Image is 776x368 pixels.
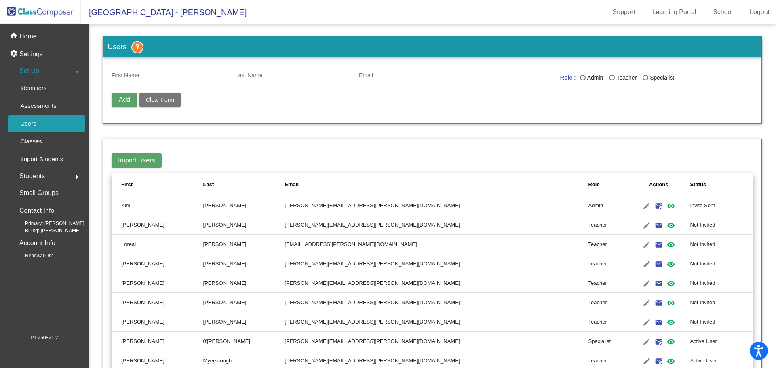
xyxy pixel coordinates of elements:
td: Kimi [112,196,203,215]
td: [PERSON_NAME][EMAIL_ADDRESS][PERSON_NAME][DOMAIN_NAME] [285,312,588,332]
mat-icon: visibility [666,279,676,288]
mat-icon: email [654,298,664,308]
mat-label: Role : [560,74,576,84]
mat-icon: edit [642,259,652,269]
h3: Users [103,37,761,57]
p: Contact Info [19,205,54,217]
p: Settings [19,49,43,59]
a: Learning Portal [646,6,703,19]
td: Teacher [588,293,627,312]
p: Small Groups [19,187,59,199]
mat-icon: edit [642,298,652,308]
button: Import Users [112,153,162,168]
td: Teacher [588,235,627,254]
td: Not Invited [690,235,753,254]
span: Students [19,170,45,182]
span: Primary: [PERSON_NAME] [12,220,84,227]
div: Status [690,181,744,189]
mat-icon: edit [642,201,652,211]
div: Email [285,181,588,189]
td: Admin [588,196,627,215]
span: Import Users [118,157,155,164]
td: Loreal [112,235,203,254]
a: Logout [743,6,776,19]
td: Not Invited [690,312,753,332]
p: Classes [20,137,42,146]
div: Specialist [648,74,674,82]
td: [PERSON_NAME][EMAIL_ADDRESS][PERSON_NAME][DOMAIN_NAME] [285,332,588,351]
span: Set Up [19,65,39,77]
td: [PERSON_NAME][EMAIL_ADDRESS][PERSON_NAME][DOMAIN_NAME] [285,254,588,273]
div: Status [690,181,706,189]
button: Add [112,93,137,107]
p: Assessments [20,101,56,111]
mat-icon: mark_email_read [654,201,664,211]
td: [PERSON_NAME][EMAIL_ADDRESS][PERSON_NAME][DOMAIN_NAME] [285,293,588,312]
div: Last [203,181,214,189]
td: [PERSON_NAME][EMAIL_ADDRESS][PERSON_NAME][DOMAIN_NAME] [285,273,588,293]
mat-icon: edit [642,318,652,327]
p: Account Info [19,238,55,249]
td: [PERSON_NAME] [203,293,285,312]
td: Specialist [588,332,627,351]
mat-icon: visibility [666,298,676,308]
a: Support [606,6,642,19]
td: Invite Sent [690,196,753,215]
input: E Mail [359,72,552,79]
div: First [121,181,203,189]
mat-icon: edit [642,279,652,288]
td: Teacher [588,254,627,273]
mat-icon: settings [10,49,19,59]
td: Active User [690,332,753,351]
td: [PERSON_NAME] [112,312,203,332]
div: First [121,181,133,189]
td: [PERSON_NAME] [112,273,203,293]
p: Users [20,119,36,128]
td: [PERSON_NAME] [203,235,285,254]
mat-icon: arrow_right [72,172,82,182]
td: [PERSON_NAME] [203,312,285,332]
p: Identifiers [20,83,46,93]
mat-icon: email [654,259,664,269]
mat-icon: visibility [666,318,676,327]
mat-icon: visibility [666,221,676,230]
mat-icon: email [654,240,664,250]
mat-icon: visibility [666,259,676,269]
span: Renewal On: [12,252,53,259]
a: School [706,6,739,19]
td: Teacher [588,215,627,235]
mat-icon: mark_email_read [654,356,664,366]
div: Admin [586,74,603,82]
mat-icon: home [10,32,19,41]
button: Clear Form [139,93,181,107]
mat-icon: visibility [666,356,676,366]
input: First Name [112,72,227,79]
mat-icon: mark_email_read [654,337,664,347]
mat-icon: email [654,279,664,288]
mat-icon: edit [642,240,652,250]
div: Last [203,181,285,189]
td: [PERSON_NAME][EMAIL_ADDRESS][PERSON_NAME][DOMAIN_NAME] [285,196,588,215]
mat-icon: email [654,318,664,327]
mat-icon: email [654,221,664,230]
td: Not Invited [690,215,753,235]
td: 0'[PERSON_NAME] [203,332,285,351]
span: Add [119,96,130,103]
td: [PERSON_NAME] [203,215,285,235]
td: Not Invited [690,254,753,273]
p: Home [19,32,37,41]
td: Teacher [588,273,627,293]
span: [GEOGRAPHIC_DATA] - [PERSON_NAME] [81,6,247,19]
td: [PERSON_NAME][EMAIL_ADDRESS][PERSON_NAME][DOMAIN_NAME] [285,215,588,235]
td: [PERSON_NAME] [112,293,203,312]
div: Role [588,181,599,189]
td: [PERSON_NAME] [112,254,203,273]
mat-icon: arrow_drop_down [72,67,82,77]
mat-icon: visibility [666,337,676,347]
mat-icon: visibility [666,240,676,250]
div: Role [588,181,627,189]
td: [PERSON_NAME] [203,196,285,215]
td: Teacher [588,312,627,332]
td: [PERSON_NAME] [203,254,285,273]
mat-icon: edit [642,337,652,347]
